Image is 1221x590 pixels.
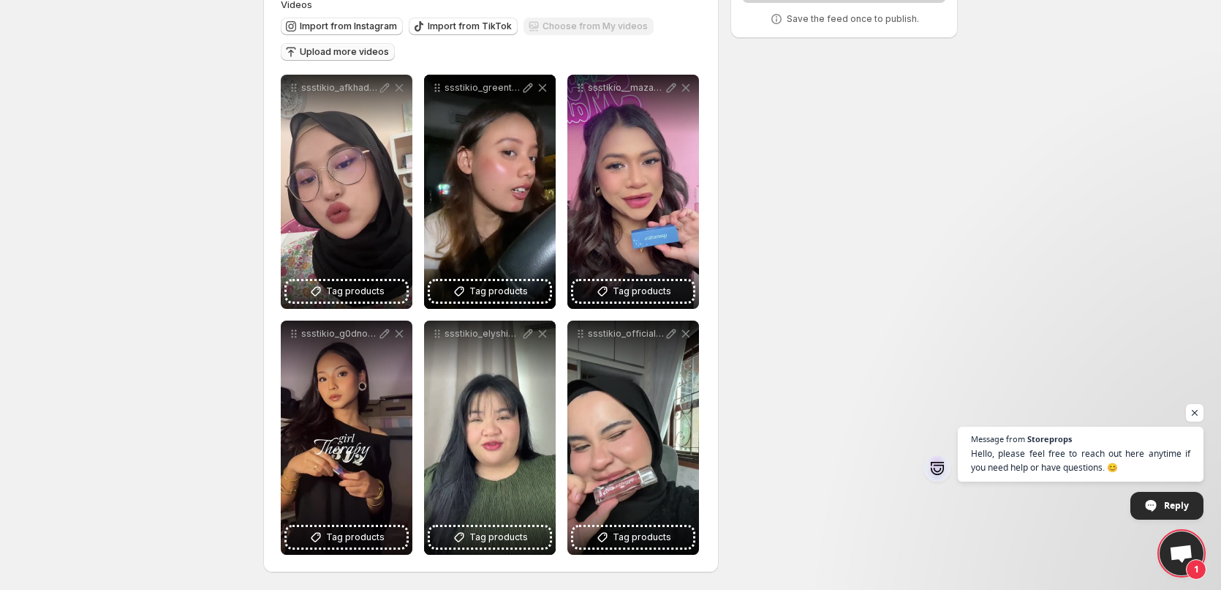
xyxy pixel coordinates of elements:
[326,530,385,545] span: Tag products
[301,328,377,340] p: ssstikio_g0dnochill_1757302578631
[573,281,693,302] button: Tag products
[567,321,699,555] div: ssstikio_officialsofeaomar_1757302539075Tag products
[469,284,528,299] span: Tag products
[326,284,385,299] span: Tag products
[424,75,556,309] div: ssstikio_greenteajasmine_1757302633779Tag products
[469,530,528,545] span: Tag products
[588,328,664,340] p: ssstikio_officialsofeaomar_1757302539075
[971,447,1190,474] span: Hello, please feel free to reach out here anytime if you need help or have questions. 😊
[281,18,403,35] button: Import from Instagram
[281,321,412,555] div: ssstikio_g0dnochill_1757302578631Tag products
[613,530,671,545] span: Tag products
[424,321,556,555] div: ssstikio_elyshiaabegail_1757302514366Tag products
[287,281,407,302] button: Tag products
[1186,559,1206,580] span: 1
[1027,435,1072,443] span: Storeprops
[613,284,671,299] span: Tag products
[1160,531,1203,575] div: Open chat
[445,328,521,340] p: ssstikio_elyshiaabegail_1757302514366
[300,46,389,58] span: Upload more videos
[409,18,518,35] button: Import from TikTok
[428,20,512,32] span: Import from TikTok
[287,527,407,548] button: Tag products
[430,527,550,548] button: Tag products
[281,43,395,61] button: Upload more videos
[300,20,397,32] span: Import from Instagram
[567,75,699,309] div: ssstikio__mazareezapaudzai_1757302615934Tag products
[281,75,412,309] div: ssstikio_afkhadne_1757302655009Tag products
[1164,493,1189,518] span: Reply
[787,13,919,25] p: Save the feed once to publish.
[573,527,693,548] button: Tag products
[971,435,1025,443] span: Message from
[430,281,550,302] button: Tag products
[301,82,377,94] p: ssstikio_afkhadne_1757302655009
[588,82,664,94] p: ssstikio__mazareezapaudzai_1757302615934
[445,82,521,94] p: ssstikio_greenteajasmine_1757302633779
